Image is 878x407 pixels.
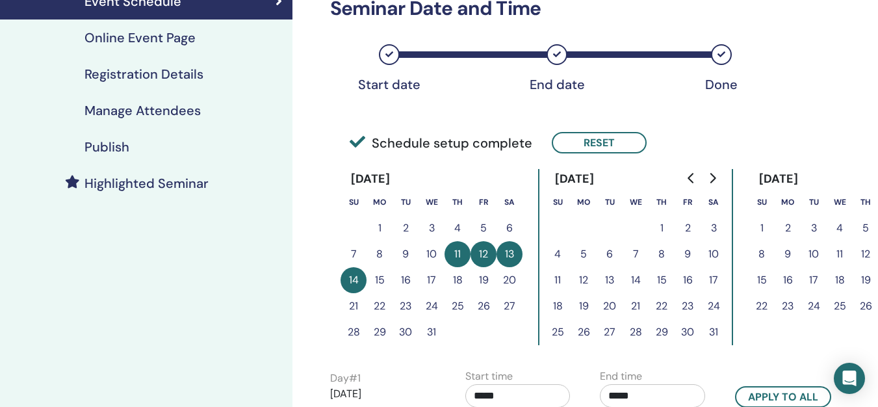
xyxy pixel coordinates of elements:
button: 12 [571,267,597,293]
th: Sunday [545,189,571,215]
th: Friday [675,189,701,215]
button: 27 [497,293,523,319]
button: 27 [597,319,623,345]
button: 2 [675,215,701,241]
button: 12 [471,241,497,267]
button: 17 [419,267,445,293]
h4: Registration Details [84,66,203,82]
button: 4 [445,215,471,241]
button: 28 [623,319,649,345]
th: Wednesday [827,189,853,215]
button: 7 [341,241,367,267]
th: Saturday [701,189,727,215]
h4: Highlighted Seminar [84,176,209,191]
button: 13 [497,241,523,267]
button: 9 [775,241,801,267]
button: 11 [827,241,853,267]
div: [DATE] [545,169,605,189]
th: Sunday [341,189,367,215]
button: 6 [497,215,523,241]
label: Start time [465,369,513,384]
button: 5 [571,241,597,267]
button: 31 [419,319,445,345]
button: 19 [471,267,497,293]
div: Start date [357,77,422,92]
button: 2 [393,215,419,241]
button: 6 [597,241,623,267]
button: 20 [497,267,523,293]
button: 1 [749,215,775,241]
button: 13 [597,267,623,293]
button: 10 [801,241,827,267]
button: 25 [827,293,853,319]
button: 19 [571,293,597,319]
button: 10 [419,241,445,267]
button: Go to next month [702,165,723,191]
button: 17 [701,267,727,293]
button: 1 [649,215,675,241]
h4: Online Event Page [84,30,196,46]
button: 14 [623,267,649,293]
th: Tuesday [801,189,827,215]
button: 9 [675,241,701,267]
button: 21 [341,293,367,319]
th: Sunday [749,189,775,215]
th: Saturday [497,189,523,215]
button: 22 [749,293,775,319]
button: 23 [675,293,701,319]
button: 15 [749,267,775,293]
button: 16 [675,267,701,293]
button: 30 [675,319,701,345]
h4: Publish [84,139,129,155]
div: [DATE] [749,169,809,189]
h4: Manage Attendees [84,103,201,118]
button: 29 [367,319,393,345]
button: 25 [545,319,571,345]
th: Tuesday [597,189,623,215]
button: 1 [367,215,393,241]
div: [DATE] [341,169,401,189]
th: Monday [367,189,393,215]
button: 21 [623,293,649,319]
p: [DATE] [330,386,435,402]
button: 24 [419,293,445,319]
label: Day # 1 [330,371,361,386]
div: Open Intercom Messenger [834,363,865,394]
button: 18 [827,267,853,293]
button: 24 [701,293,727,319]
div: Done [689,77,754,92]
button: 8 [749,241,775,267]
button: 29 [649,319,675,345]
button: 14 [341,267,367,293]
button: 10 [701,241,727,267]
button: 3 [419,215,445,241]
label: End time [600,369,642,384]
button: 11 [545,267,571,293]
th: Monday [571,189,597,215]
button: 23 [393,293,419,319]
button: 26 [471,293,497,319]
button: 25 [445,293,471,319]
button: 18 [545,293,571,319]
button: 30 [393,319,419,345]
th: Wednesday [419,189,445,215]
button: 8 [649,241,675,267]
button: 9 [393,241,419,267]
button: 2 [775,215,801,241]
button: 5 [471,215,497,241]
button: 28 [341,319,367,345]
button: 4 [827,215,853,241]
button: 18 [445,267,471,293]
th: Monday [775,189,801,215]
button: 11 [445,241,471,267]
button: Go to previous month [681,165,702,191]
button: 22 [367,293,393,319]
th: Friday [471,189,497,215]
button: 8 [367,241,393,267]
button: 16 [775,267,801,293]
span: Schedule setup complete [350,133,532,153]
button: 4 [545,241,571,267]
div: End date [524,77,589,92]
th: Thursday [649,189,675,215]
button: 15 [367,267,393,293]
